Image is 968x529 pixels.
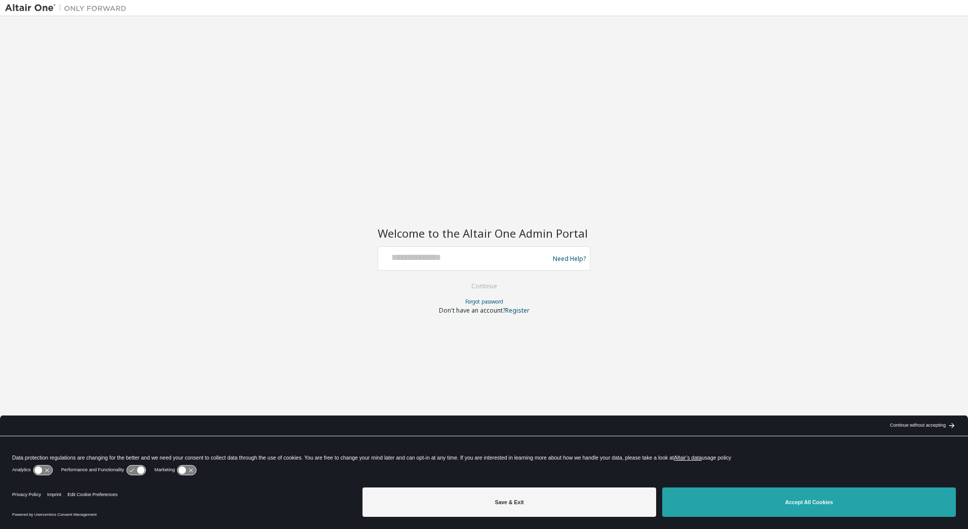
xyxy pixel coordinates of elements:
a: Forgot password [465,298,503,305]
img: Altair One [5,3,132,13]
span: Don't have an account? [439,306,505,315]
a: Register [505,306,530,315]
h2: Welcome to the Altair One Admin Portal [378,226,590,240]
a: Need Help? [553,258,586,259]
